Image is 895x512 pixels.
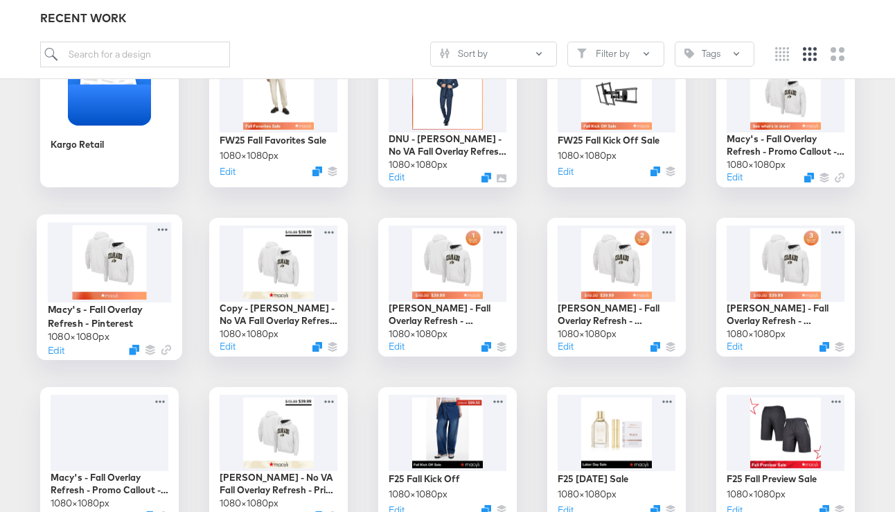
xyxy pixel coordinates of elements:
[161,345,172,355] svg: Link
[37,214,182,360] div: Macy's - Fall Overlay Refresh - Pinterest1080×1080pxEditDuplicate
[558,327,617,341] div: 1080 × 1080 px
[650,167,660,176] svg: Duplicate
[48,302,172,330] div: Macy's - Fall Overlay Refresh - Pinterest
[389,171,405,184] button: Edit
[481,342,491,352] svg: Duplicate
[430,42,557,67] button: SlidersSort by
[650,342,660,352] svg: Duplicate
[727,327,786,341] div: 1080 × 1080 px
[129,345,139,355] svg: Duplicate
[220,134,326,147] div: FW25 Fall Favorites Sale
[48,343,64,356] button: Edit
[209,218,348,357] div: Copy - [PERSON_NAME] - No VA Fall Overlay Refresh - Price Strike / Full Price1080×1080pxEditDupli...
[558,149,617,162] div: 1080 × 1080 px
[40,56,179,126] svg: Folder
[220,327,278,341] div: 1080 × 1080 px
[312,342,322,352] svg: Duplicate
[389,327,447,341] div: 1080 × 1080 px
[378,49,517,187] div: DNU - [PERSON_NAME] - No VA Fall Overlay Refresh - Price Strike / Full Price1080×1080pxEditDuplicate
[558,165,574,178] button: Edit
[727,171,743,184] button: Edit
[389,488,447,501] div: 1080 × 1080 px
[440,49,450,58] svg: Sliders
[220,149,278,162] div: 1080 × 1080 px
[220,340,236,353] button: Edit
[716,49,855,187] div: Macy's - Fall Overlay Refresh - Promo Callout - Price Strike DAR1080×1080pxEditDuplicate
[727,340,743,353] button: Edit
[567,42,664,67] button: FilterFilter by
[727,158,786,171] div: 1080 × 1080 px
[389,133,506,158] div: DNU - [PERSON_NAME] - No VA Fall Overlay Refresh - Price Strike / Full Price
[220,302,337,327] div: Copy - [PERSON_NAME] - No VA Fall Overlay Refresh - Price Strike / Full Price
[547,218,686,357] div: [PERSON_NAME] - Fall Overlay Refresh - Countdown 2-day - Price Strike1080×1080pxEditDuplicate
[547,49,686,187] div: FW25 Fall Kick Off Sale1080×1080pxEditDuplicate
[684,49,694,58] svg: Tag
[389,340,405,353] button: Edit
[51,138,104,151] div: Kargo Retail
[378,218,517,357] div: [PERSON_NAME] - Fall Overlay Refresh - Countdown 1-day - Price Strike1080×1080pxEditDuplicate
[558,302,675,327] div: [PERSON_NAME] - Fall Overlay Refresh - Countdown 2-day - Price Strike
[220,165,236,178] button: Edit
[727,133,844,158] div: Macy's - Fall Overlay Refresh - Promo Callout - Price Strike DAR
[220,497,278,510] div: 1080 × 1080 px
[389,158,447,171] div: 1080 × 1080 px
[675,42,754,67] button: TagTags
[831,47,844,61] svg: Large grid
[40,49,179,187] div: Kargo Retail
[716,218,855,357] div: [PERSON_NAME] - Fall Overlay Refresh - Countdown 3-day - Price Strike1080×1080pxEditDuplicate
[48,330,109,343] div: 1080 × 1080 px
[558,488,617,501] div: 1080 × 1080 px
[220,471,337,497] div: [PERSON_NAME] - No VA Fall Overlay Refresh - Price Strike / Full Price
[312,167,322,176] svg: Duplicate
[51,471,168,497] div: Macy's - Fall Overlay Refresh - Promo Callout - Price Strike - SMBD
[727,488,786,501] div: 1080 × 1080 px
[727,472,817,486] div: F25 Fall Preview Sale
[40,42,230,67] input: Search for a design
[558,472,628,486] div: F25 [DATE] Sale
[819,342,829,352] svg: Duplicate
[209,49,348,187] div: FW25 Fall Favorites Sale1080×1080pxEditDuplicate
[577,49,587,58] svg: Filter
[389,472,460,486] div: F25 Fall Kick Off
[835,173,844,182] svg: Link
[51,497,109,510] div: 1080 × 1080 px
[40,10,855,26] div: RECENT WORK
[389,302,506,327] div: [PERSON_NAME] - Fall Overlay Refresh - Countdown 1-day - Price Strike
[727,302,844,327] div: [PERSON_NAME] - Fall Overlay Refresh - Countdown 3-day - Price Strike
[775,47,789,61] svg: Small grid
[558,134,659,147] div: FW25 Fall Kick Off Sale
[803,47,817,61] svg: Medium grid
[804,173,814,182] svg: Duplicate
[481,173,491,182] svg: Duplicate
[558,340,574,353] button: Edit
